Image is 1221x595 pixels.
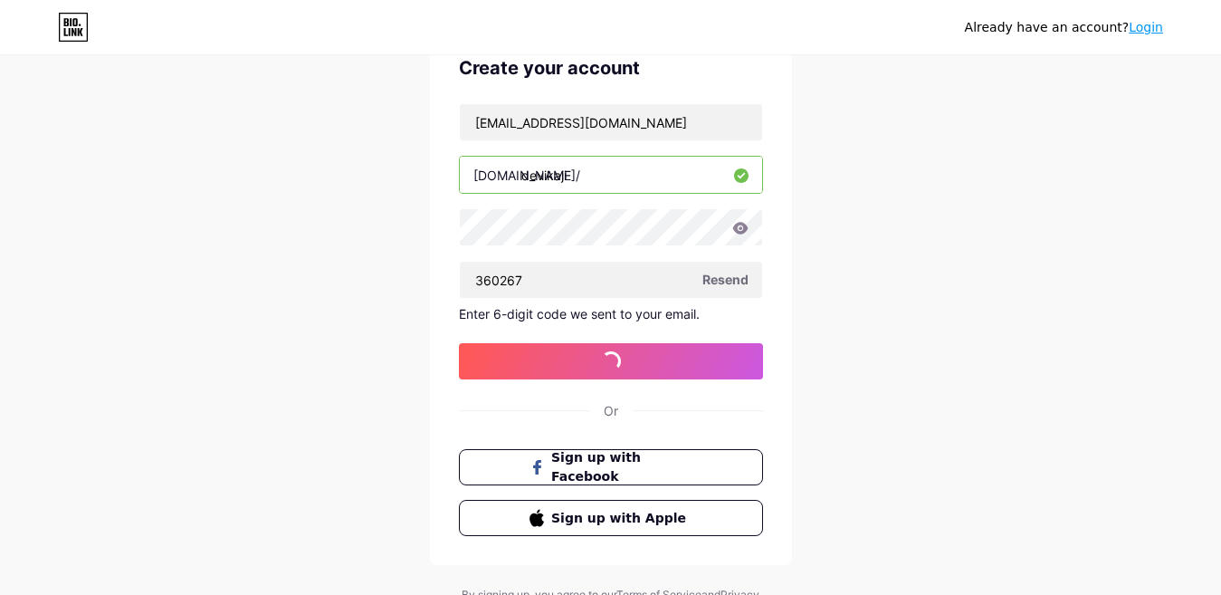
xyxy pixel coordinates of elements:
input: Email [460,104,762,140]
div: Create your account [459,54,763,82]
span: Sign up with Apple [551,509,692,528]
div: Enter 6-digit code we sent to your email. [459,306,763,321]
button: Sign up with Apple [459,500,763,536]
input: Paste login code [460,262,762,298]
div: Or [604,401,618,420]
span: Sign up with Facebook [551,448,692,486]
div: Already have an account? [965,18,1163,37]
input: username [460,157,762,193]
button: Sign up with Facebook [459,449,763,485]
div: [DOMAIN_NAME]/ [473,166,580,185]
a: Login [1129,20,1163,34]
span: Resend [702,270,749,289]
